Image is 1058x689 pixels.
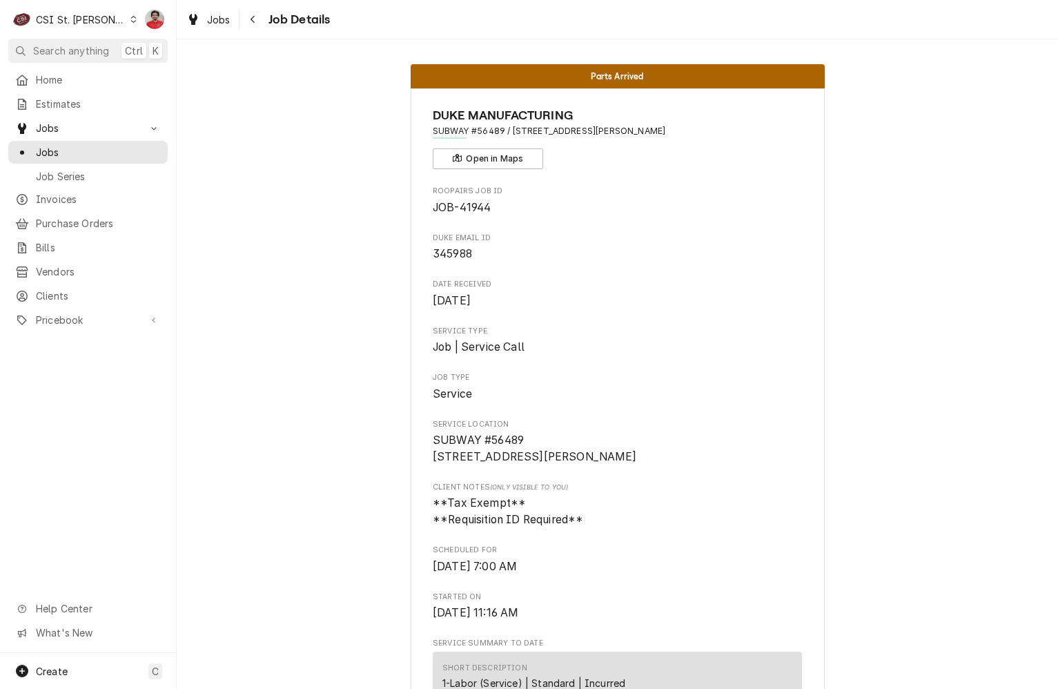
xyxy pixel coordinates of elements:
span: C [152,664,159,679]
span: Address [433,125,802,137]
span: [DATE] [433,294,471,307]
a: Clients [8,284,168,307]
a: Go to Pricebook [8,309,168,331]
button: Open in Maps [433,148,543,169]
span: Jobs [36,121,140,135]
span: Client Notes [433,482,802,493]
span: Purchase Orders [36,216,161,231]
span: Service Type [433,339,802,356]
span: Parts Arrived [591,72,643,81]
span: K [153,43,159,58]
span: Scheduled For [433,545,802,556]
a: Vendors [8,260,168,283]
span: [DATE] 11:16 AM [433,606,518,619]
a: Home [8,68,168,91]
span: Estimates [36,97,161,111]
div: CSI St. [PERSON_NAME] [36,12,126,27]
span: Jobs [36,145,161,159]
span: Roopairs Job ID [433,200,802,216]
span: Home [36,72,161,87]
span: **Tax Exempt** **Requisition ID Required** [433,496,583,526]
div: Status [411,64,825,88]
div: DUKE email ID [433,233,802,262]
span: Job Series [36,169,161,184]
span: Pricebook [36,313,140,327]
a: Jobs [181,8,236,31]
a: Go to Help Center [8,597,168,620]
span: Name [433,106,802,125]
span: Service [433,387,472,400]
span: Ctrl [125,43,143,58]
span: 345988 [433,247,472,260]
button: Search anythingCtrlK [8,39,168,63]
a: Invoices [8,188,168,211]
span: Service Location [433,419,802,430]
span: Job Type [433,372,802,383]
div: Short Description [442,663,527,674]
span: DUKE email ID [433,246,802,262]
span: Bills [36,240,161,255]
span: [DATE] 7:00 AM [433,560,517,573]
div: CSI St. Louis's Avatar [12,10,32,29]
span: Service Location [433,432,802,465]
div: Date Received [433,279,802,309]
span: Started On [433,605,802,621]
span: Help Center [36,601,159,616]
span: Scheduled For [433,559,802,575]
span: DUKE email ID [433,233,802,244]
div: Client Information [433,106,802,169]
span: Create [36,666,68,677]
div: Service Type [433,326,802,356]
div: Roopairs Job ID [433,186,802,215]
span: Date Received [433,293,802,309]
div: Scheduled For [433,545,802,574]
button: Navigate back [242,8,264,30]
span: Started On [433,592,802,603]
div: NF [145,10,164,29]
a: Purchase Orders [8,212,168,235]
a: Job Series [8,165,168,188]
a: Jobs [8,141,168,164]
span: JOB-41944 [433,201,491,214]
span: Vendors [36,264,161,279]
span: Date Received [433,279,802,290]
span: Clients [36,289,161,303]
span: SUBWAY #56489 [STREET_ADDRESS][PERSON_NAME] [433,434,637,463]
div: [object Object] [433,482,802,528]
a: Go to What's New [8,621,168,644]
div: Job Type [433,372,802,402]
span: Service Type [433,326,802,337]
div: Service Location [433,419,802,465]
div: Nicholas Faubert's Avatar [145,10,164,29]
a: Bills [8,236,168,259]
div: Started On [433,592,802,621]
span: Invoices [36,192,161,206]
a: Estimates [8,93,168,115]
span: (Only Visible to You) [490,483,568,491]
div: C [12,10,32,29]
span: Job | Service Call [433,340,525,353]
span: [object Object] [433,495,802,527]
span: What's New [36,625,159,640]
span: Search anything [33,43,109,58]
a: Go to Jobs [8,117,168,139]
span: Job Type [433,386,802,402]
span: Jobs [207,12,231,27]
span: Service Summary To Date [433,638,802,649]
span: Roopairs Job ID [433,186,802,197]
span: Job Details [264,10,331,29]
